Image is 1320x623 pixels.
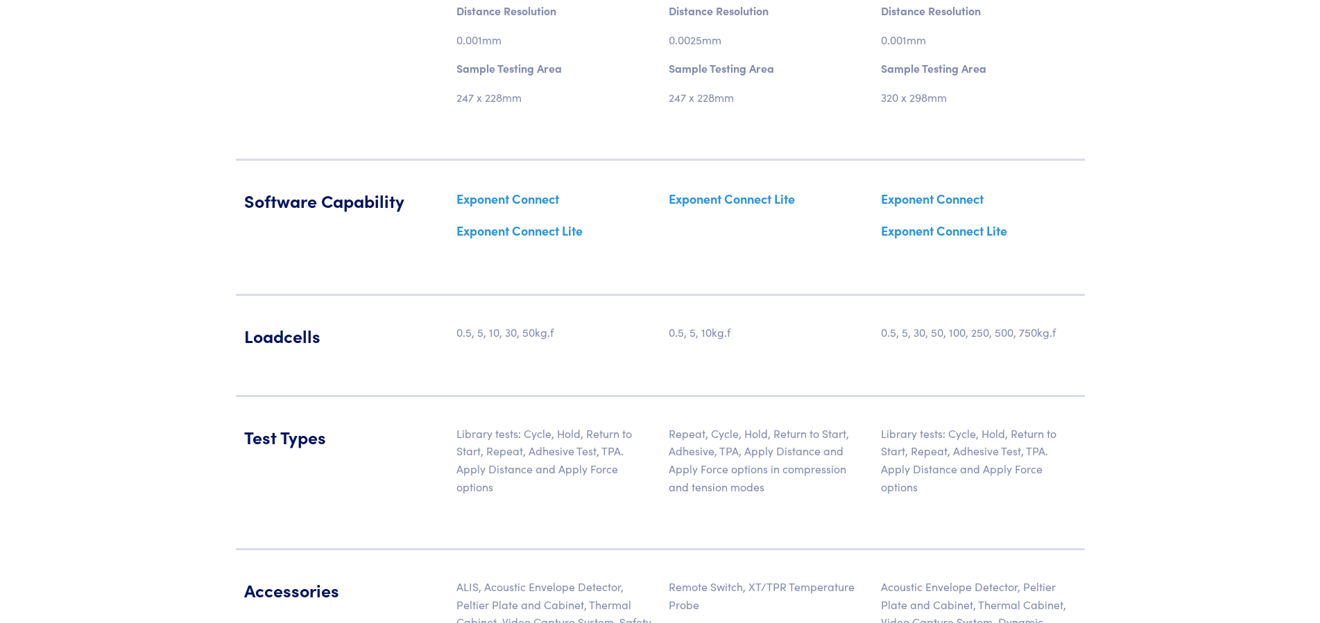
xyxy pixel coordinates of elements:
p: Library tests: Cycle, Hold, Return to Start, Repeat, Adhesive Test, TPA. Apply Distance and Apply... [456,425,652,495]
p: 0.001mm [881,31,926,49]
a: Exponent Connect Lite [669,190,795,207]
p: Sample Testing Area [881,60,986,78]
p: Repeat, Cycle, Hold, Return to Start, Adhesive, TPA, Apply Distance and Apply Force options in co... [669,425,864,495]
p: Distance Resolution [456,2,556,20]
h5: Test Types [244,425,440,449]
a: Exponent Connect [881,190,984,207]
p: Distance Resolution [881,2,981,20]
a: Exponent Connect Lite [881,222,1007,239]
p: Distance Resolution [669,2,769,20]
p: Remote Switch, XT/TPR Temperature Probe [669,578,864,613]
h5: Accessories [244,578,440,602]
a: Exponent Connect [456,190,559,207]
p: 320 x 298mm [881,89,947,107]
p: 0.5, 5, 30, 50, 100, 250, 500, 750kg.f [881,324,1056,342]
p: Library tests: Cycle, Hold, Return to Start, Repeat, Adhesive Test, TPA. Apply Distance and Apply... [881,425,1077,495]
p: 0.5, 5, 10, 30, 50kg.f [456,324,554,342]
h5: Software Capability [244,188,440,213]
p: 247 x 228mm [669,89,734,107]
p: Sample Testing Area [456,60,562,78]
p: 0.5, 5, 10kg.f [669,324,730,342]
a: Exponent Connect Lite [456,222,583,239]
h5: Loadcells [244,324,440,348]
p: 0.001mm [456,31,502,49]
p: 247 x 228mm [456,89,522,107]
p: Sample Testing Area [669,60,774,78]
p: 0.0025mm [669,31,721,49]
